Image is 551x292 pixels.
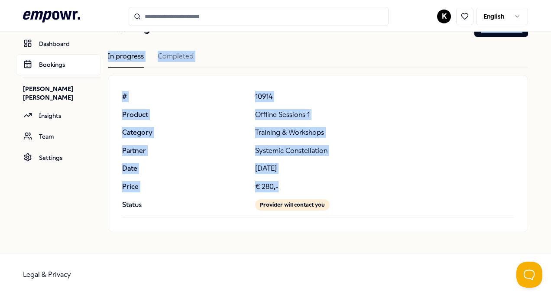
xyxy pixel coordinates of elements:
div: Provider will contact you [255,199,330,211]
p: Status [122,199,248,211]
p: # [122,91,248,102]
p: Category [122,127,248,138]
a: Bookings [16,54,101,75]
p: Product [122,109,248,120]
a: Settings [16,147,101,168]
iframe: Help Scout Beacon - Open [516,262,542,288]
p: Partner [122,145,248,156]
a: Dashboard [16,33,101,54]
div: In progress [108,51,144,68]
p: Training & Workshops [255,127,514,138]
input: Search for products, categories or subcategories [129,7,389,26]
button: K [437,10,451,23]
p: Price [122,181,248,192]
p: Offline Sessions 1 [255,109,514,120]
div: Completed [158,51,194,68]
p: € 280,- [255,181,514,192]
p: [PERSON_NAME] [PERSON_NAME] [23,84,101,102]
p: [DATE] [255,163,514,174]
a: Team [16,126,101,147]
p: Systemic Constellation [255,145,514,156]
a: Legal & Privacy [23,270,71,279]
p: Date [122,163,248,174]
p: 10914 [255,91,514,102]
a: Insights [16,105,101,126]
